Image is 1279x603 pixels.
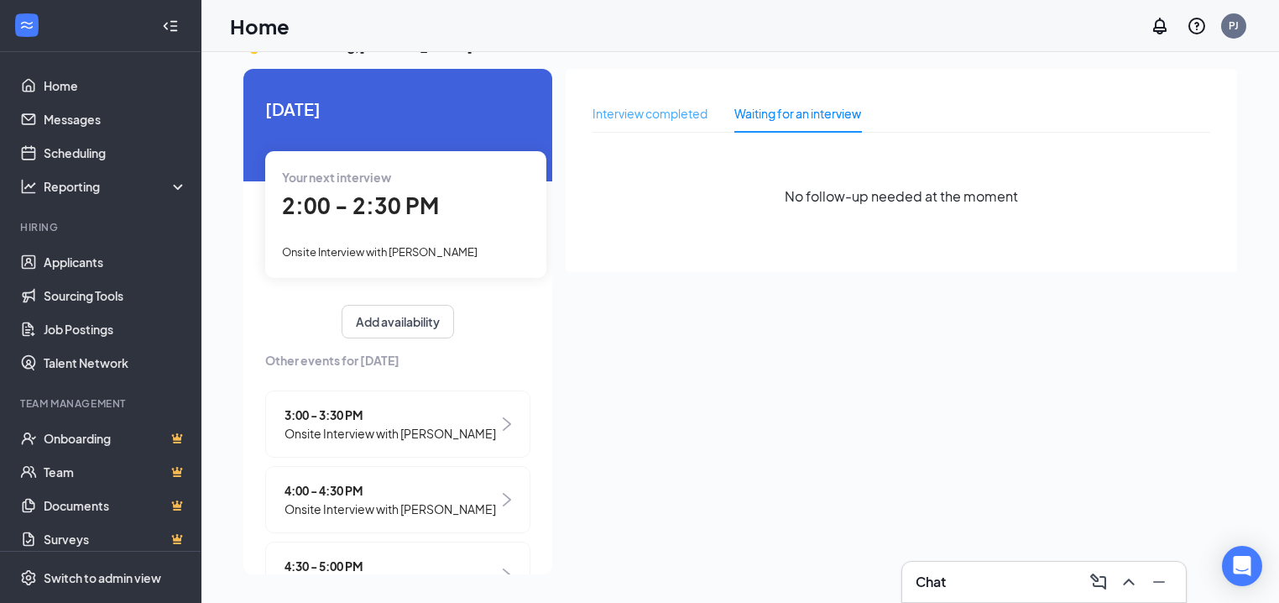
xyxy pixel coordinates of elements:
[1085,569,1112,595] button: ComposeMessage
[285,500,496,518] span: Onsite Interview with [PERSON_NAME]
[1187,16,1207,36] svg: QuestionInfo
[1229,18,1239,33] div: PJ
[1150,16,1170,36] svg: Notifications
[342,305,454,338] button: Add availability
[44,279,187,312] a: Sourcing Tools
[1088,572,1109,592] svg: ComposeMessage
[1149,572,1169,592] svg: Minimize
[20,178,37,195] svg: Analysis
[44,422,187,455] a: OnboardingCrown
[18,17,35,34] svg: WorkstreamLogo
[285,481,496,500] span: 4:00 - 4:30 PM
[44,569,161,586] div: Switch to admin view
[265,351,530,370] span: Other events for [DATE]
[593,104,707,123] div: Interview completed
[1115,569,1142,595] button: ChevronUp
[44,102,187,136] a: Messages
[282,245,478,259] span: Onsite Interview with [PERSON_NAME]
[785,186,1018,207] span: No follow-up needed at the moment
[44,245,187,279] a: Applicants
[44,489,187,522] a: DocumentsCrown
[734,104,861,123] div: Waiting for an interview
[44,522,187,556] a: SurveysCrown
[285,557,496,575] span: 4:30 - 5:00 PM
[20,569,37,586] svg: Settings
[44,455,187,489] a: TeamCrown
[44,178,188,195] div: Reporting
[20,396,184,411] div: Team Management
[265,96,530,122] span: [DATE]
[282,170,391,185] span: Your next interview
[20,220,184,234] div: Hiring
[1119,572,1139,592] svg: ChevronUp
[230,12,290,40] h1: Home
[285,406,496,424] span: 3:00 - 3:30 PM
[1222,546,1262,586] div: Open Intercom Messenger
[44,346,187,380] a: Talent Network
[44,136,187,170] a: Scheduling
[916,573,946,591] h3: Chat
[44,312,187,346] a: Job Postings
[44,69,187,102] a: Home
[1146,569,1172,595] button: Minimize
[285,424,496,443] span: Onsite Interview with [PERSON_NAME]
[162,18,179,34] svg: Collapse
[282,191,439,219] span: 2:00 - 2:30 PM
